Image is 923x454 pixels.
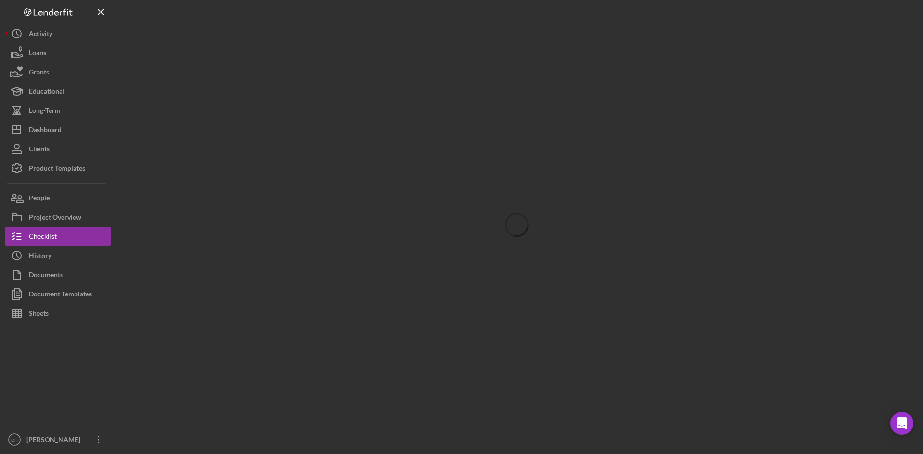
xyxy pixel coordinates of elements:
text: CH [11,437,18,442]
button: Loans [5,43,111,62]
button: Sheets [5,304,111,323]
div: People [29,188,50,210]
button: Checklist [5,227,111,246]
div: Long-Term [29,101,61,123]
div: Product Templates [29,159,85,180]
div: Sheets [29,304,49,325]
button: Product Templates [5,159,111,178]
button: People [5,188,111,208]
button: Dashboard [5,120,111,139]
button: History [5,246,111,265]
div: Open Intercom Messenger [890,412,913,435]
button: Clients [5,139,111,159]
div: History [29,246,51,268]
div: Dashboard [29,120,62,142]
div: Clients [29,139,50,161]
div: Loans [29,43,46,65]
button: Educational [5,82,111,101]
div: Project Overview [29,208,81,229]
div: Grants [29,62,49,84]
div: [PERSON_NAME] [24,430,87,452]
button: Documents [5,265,111,284]
div: Checklist [29,227,57,248]
div: Documents [29,265,63,287]
button: Document Templates [5,284,111,304]
div: Educational [29,82,64,103]
div: Activity [29,24,52,46]
button: Long-Term [5,101,111,120]
button: CH[PERSON_NAME] [5,430,111,449]
button: Grants [5,62,111,82]
button: Activity [5,24,111,43]
button: Project Overview [5,208,111,227]
div: Document Templates [29,284,92,306]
